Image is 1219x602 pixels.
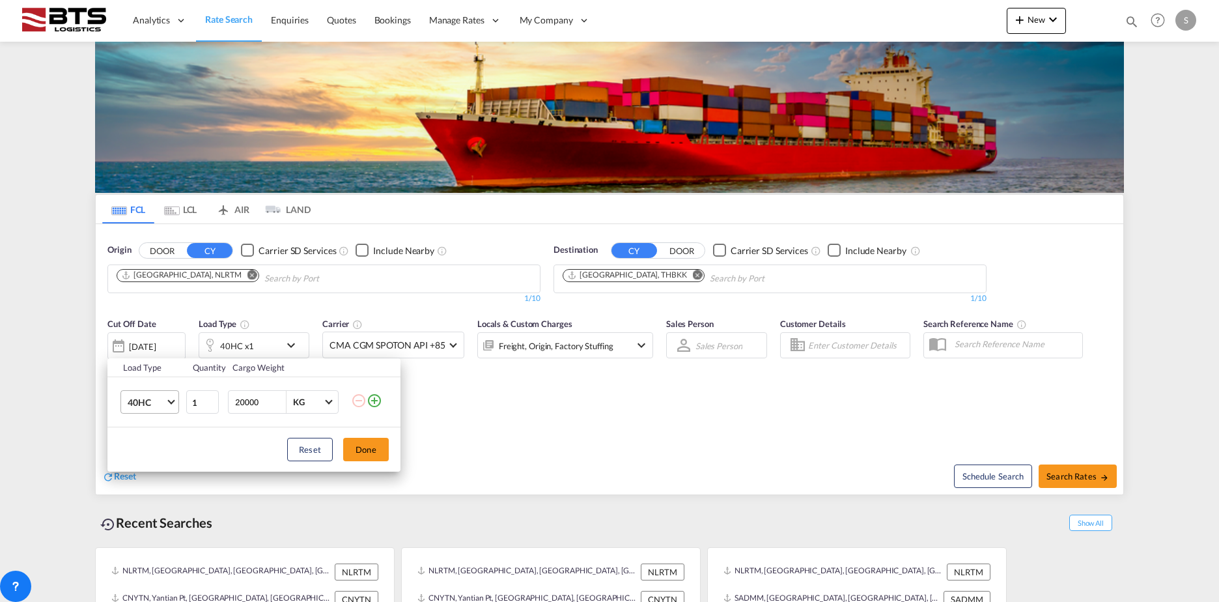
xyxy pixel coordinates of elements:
[351,393,367,408] md-icon: icon-minus-circle-outline
[232,362,343,373] div: Cargo Weight
[287,438,333,461] button: Reset
[128,396,165,409] span: 40HC
[186,390,219,414] input: Qty
[293,397,305,407] div: KG
[343,438,389,461] button: Done
[107,358,185,377] th: Load Type
[185,358,225,377] th: Quantity
[234,391,286,413] input: Enter Weight
[367,393,382,408] md-icon: icon-plus-circle-outline
[120,390,179,414] md-select: Choose: 40HC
